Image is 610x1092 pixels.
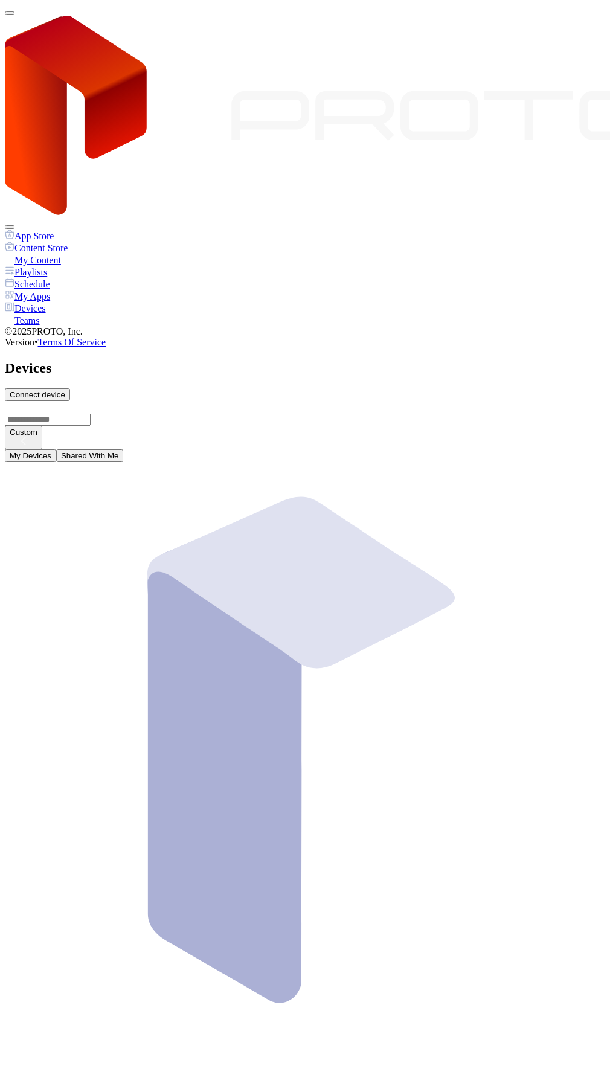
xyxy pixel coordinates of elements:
a: Schedule [5,278,605,290]
a: My Apps [5,290,605,302]
a: Teams [5,314,605,326]
div: Connect device [10,390,65,399]
button: Connect device [5,388,70,401]
a: My Content [5,254,605,266]
a: Content Store [5,242,605,254]
a: Playlists [5,266,605,278]
div: © 2025 PROTO, Inc. [5,326,605,337]
span: Version • [5,337,38,347]
button: My Devices [5,449,56,462]
button: Custom [5,426,42,449]
button: Shared With Me [56,449,124,462]
h2: Devices [5,360,605,376]
div: Custom [10,428,37,437]
a: Devices [5,302,605,314]
a: App Store [5,230,605,242]
a: Terms Of Service [38,337,106,347]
